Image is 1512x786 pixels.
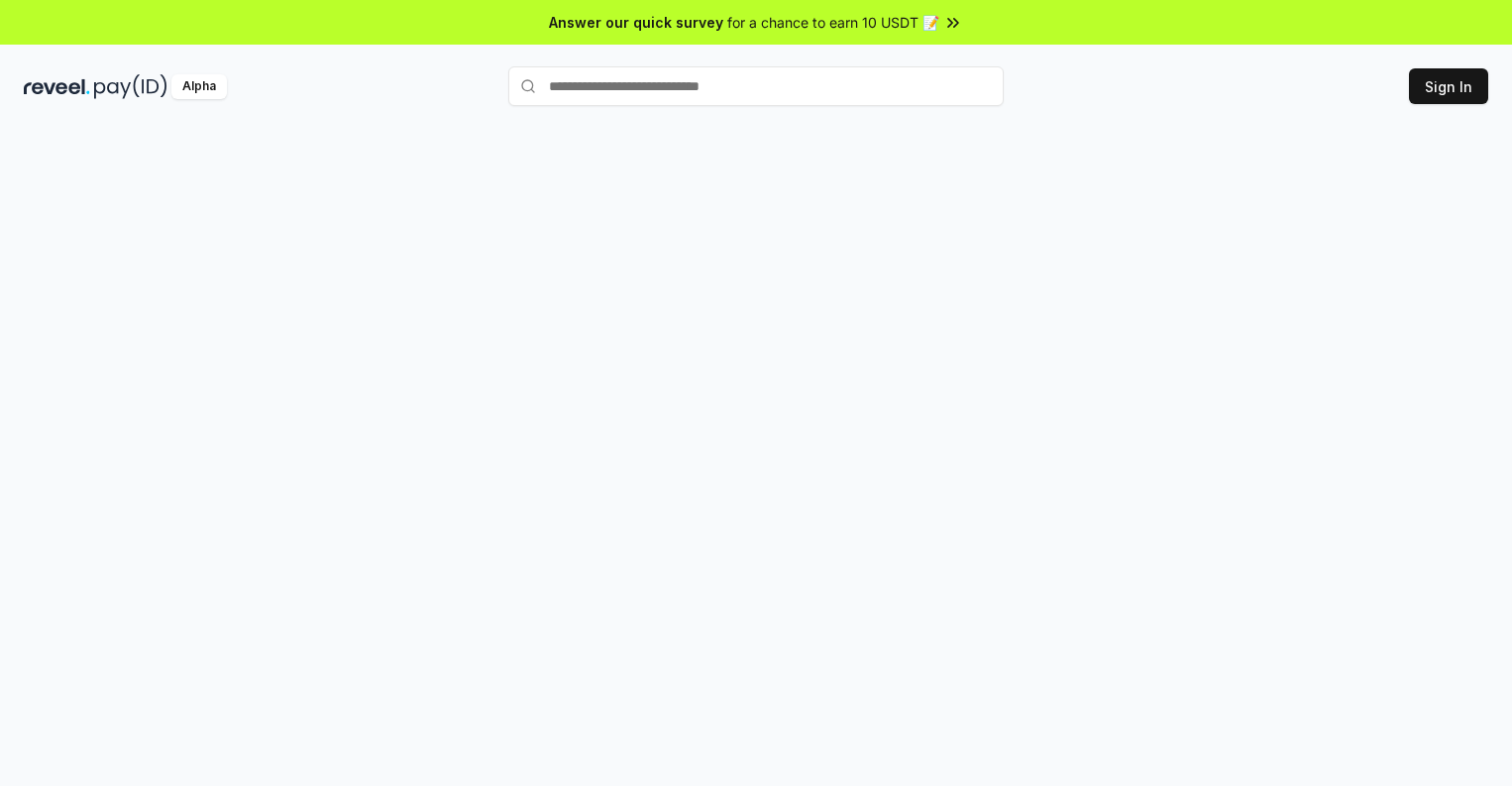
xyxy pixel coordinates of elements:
[94,74,167,99] img: pay_id
[549,12,723,33] span: Answer our quick survey
[1409,68,1488,104] button: Sign In
[727,12,939,33] span: for a chance to earn 10 USDT 📝
[171,74,227,99] div: Alpha
[24,74,90,99] img: reveel_dark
